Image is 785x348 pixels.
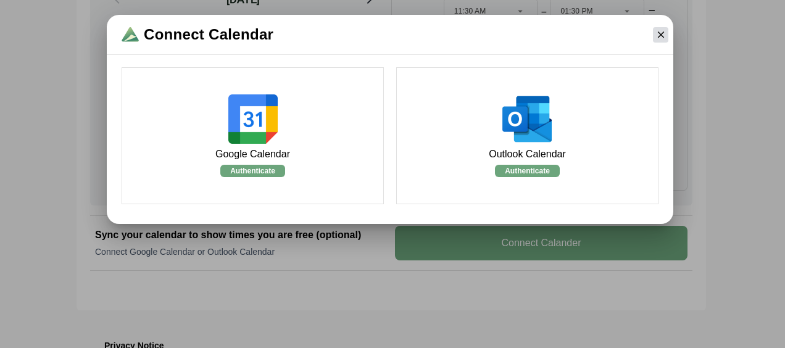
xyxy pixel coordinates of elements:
[144,25,273,44] span: Connect Calendar
[495,165,560,177] v-button: Authenticate
[502,94,552,144] img: Outlook Calendar
[489,149,566,160] h1: Outlook Calendar
[215,149,290,160] h1: Google Calendar
[220,165,285,177] v-button: Authenticate
[228,94,278,144] img: Google Calendar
